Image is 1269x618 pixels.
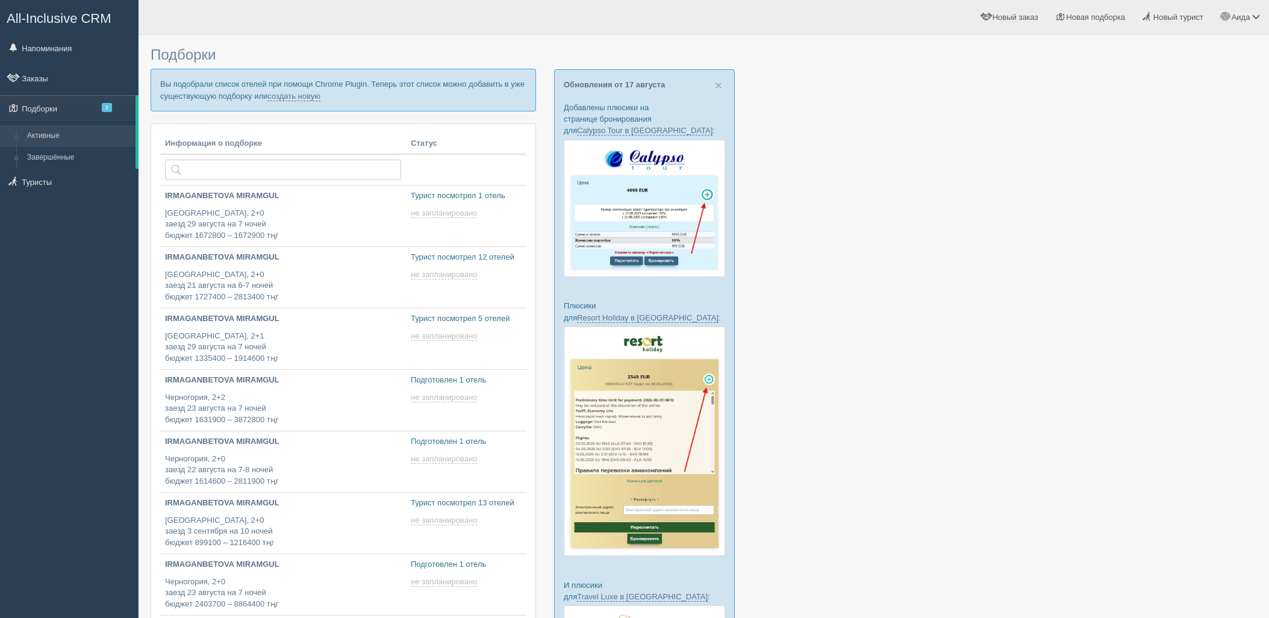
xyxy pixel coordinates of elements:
a: Завершённые [22,147,136,169]
span: Аида [1232,13,1250,22]
p: Турист посмотрел 12 отелей [411,252,522,263]
p: IRMAGANBETOVA MIRAMGUL [165,559,401,570]
p: И плюсики для : [564,579,725,602]
p: Черногория, 2+2 заезд 23 августа на 7 ночей бюджет 1631900 – 3872800 тңг [165,392,401,426]
a: не запланировано [411,516,479,525]
span: не запланировано [411,270,477,279]
p: IRMAGANBETOVA MIRAMGUL [165,190,401,202]
p: IRMAGANBETOVA MIRAMGUL [165,252,401,263]
p: [GEOGRAPHIC_DATA], 2+1 заезд 29 августа на 7 ночей бюджет 1335400 – 1914600 тңг [165,331,401,364]
p: Подготовлен 1 отель [411,436,522,448]
p: Турист посмотрел 13 отелей [411,498,522,509]
span: не запланировано [411,331,477,341]
a: IRMAGANBETOVA MIRAMGUL [GEOGRAPHIC_DATA], 2+0заезд 21 августа на 6-7 ночейбюджет 1727400 – 281340... [160,247,406,308]
p: Черногория, 2+0 заезд 23 августа на 7 ночей бюджет 2403700 – 8864400 тңг [165,576,401,610]
a: Активные [22,125,136,147]
span: не запланировано [411,208,477,218]
a: All-Inclusive CRM [1,1,138,34]
p: IRMAGANBETOVA MIRAMGUL [165,313,401,325]
span: Новый турист [1153,13,1203,22]
a: Calypso Tour в [GEOGRAPHIC_DATA] [577,126,712,136]
input: Поиск по стране или туристу [165,160,401,180]
p: IRMAGANBETOVA MIRAMGUL [165,498,401,509]
a: не запланировано [411,208,479,218]
span: Подборки [151,46,216,63]
span: All-Inclusive CRM [7,11,111,26]
p: Подготовлен 1 отель [411,375,522,386]
span: не запланировано [411,393,477,402]
img: resort-holiday-%D0%BF%D1%96%D0%B4%D0%B1%D1%96%D1%80%D0%BA%D0%B0-%D1%81%D1%80%D0%BC-%D0%B4%D0%BB%D... [564,326,725,557]
p: Добавлены плюсики на странице бронирования для : [564,102,725,136]
span: не запланировано [411,577,477,587]
a: не запланировано [411,454,479,464]
a: создать новую [267,92,320,101]
p: Черногория, 2+0 заезд 22 августа на 7-8 ночей бюджет 1614600 – 2811900 тңг [165,454,401,487]
span: Новая подборка [1066,13,1125,22]
a: IRMAGANBETOVA MIRAMGUL [GEOGRAPHIC_DATA], 2+1заезд 29 августа на 7 ночейбюджет 1335400 – 1914600 тңг [160,308,406,369]
span: не запланировано [411,516,477,525]
button: Close [715,79,722,92]
a: Resort Holiday в [GEOGRAPHIC_DATA] [577,313,719,323]
a: не запланировано [411,270,479,279]
p: Подготовлен 1 отель [411,559,522,570]
span: не запланировано [411,454,477,464]
th: Статус [406,133,526,155]
span: × [715,78,722,92]
th: Информация о подборке [160,133,406,155]
span: Новый заказ [993,13,1038,22]
p: IRMAGANBETOVA MIRAMGUL [165,436,401,448]
p: [GEOGRAPHIC_DATA], 2+0 заезд 21 августа на 6-7 ночей бюджет 1727400 – 2813400 тңг [165,269,401,303]
p: Вы подобрали список отелей при помощи Chrome Plugin. Теперь этот список можно добавить в уже суще... [151,69,536,111]
p: Плюсики для : [564,300,725,323]
p: [GEOGRAPHIC_DATA], 2+0 заезд 3 сентября на 10 ночей бюджет 899100 – 1216400 тңг [165,515,401,549]
a: IRMAGANBETOVA MIRAMGUL [GEOGRAPHIC_DATA], 2+0заезд 3 сентября на 10 ночейбюджет 899100 – 1216400 тңг [160,493,406,554]
a: IRMAGANBETOVA MIRAMGUL Черногория, 2+2заезд 23 августа на 7 ночейбюджет 1631900 – 3872800 тңг [160,370,406,431]
a: не запланировано [411,577,479,587]
a: не запланировано [411,393,479,402]
p: IRMAGANBETOVA MIRAMGUL [165,375,401,386]
a: не запланировано [411,331,479,341]
img: calypso-tour-proposal-crm-for-travel-agency.jpg [564,140,725,278]
a: IRMAGANBETOVA MIRAMGUL [GEOGRAPHIC_DATA], 2+0заезд 29 августа на 7 ночейбюджет 1672800 – 1672900 тңг [160,186,406,246]
a: IRMAGANBETOVA MIRAMGUL Черногория, 2+0заезд 22 августа на 7-8 ночейбюджет 1614600 – 2811900 тңг [160,431,406,492]
p: Турист посмотрел 5 отелей [411,313,522,325]
p: [GEOGRAPHIC_DATA], 2+0 заезд 29 августа на 7 ночей бюджет 1672800 – 1672900 тңг [165,208,401,242]
span: 1 [102,103,112,112]
a: Обновления от 17 августа [564,80,665,89]
p: Турист посмотрел 1 отель [411,190,522,202]
a: IRMAGANBETOVA MIRAMGUL Черногория, 2+0заезд 23 августа на 7 ночейбюджет 2403700 – 8864400 тңг [160,554,406,615]
a: Travel Luxe в [GEOGRAPHIC_DATA] [577,592,708,602]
